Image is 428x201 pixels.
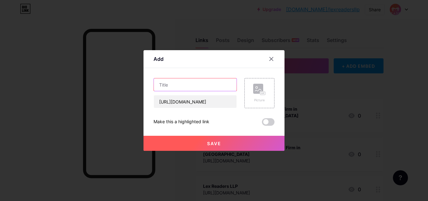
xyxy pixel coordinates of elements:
[154,78,237,91] input: Title
[253,98,266,103] div: Picture
[144,136,284,151] button: Save
[154,118,209,126] div: Make this a highlighted link
[154,95,237,108] input: URL
[207,141,221,146] span: Save
[154,55,164,63] div: Add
